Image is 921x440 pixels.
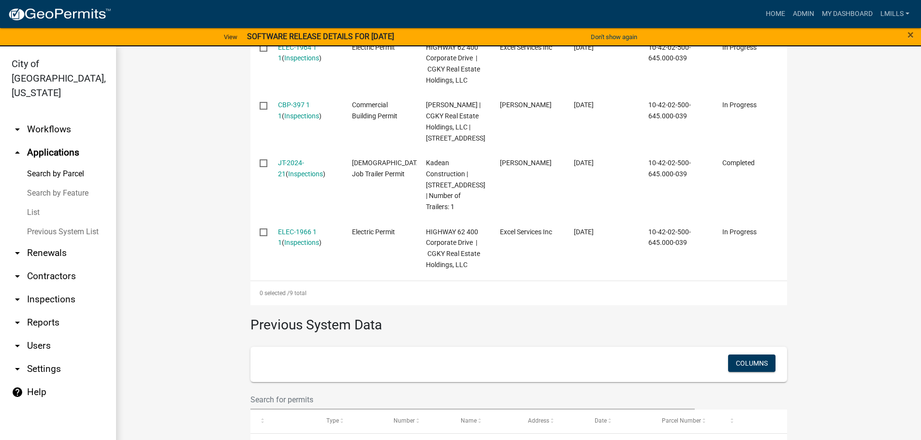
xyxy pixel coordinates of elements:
[250,390,695,410] input: Search for permits
[595,417,607,424] span: Date
[452,410,519,433] datatable-header-cell: Name
[12,247,23,259] i: arrow_drop_down
[722,228,757,236] span: In Progress
[220,29,241,45] a: View
[12,294,23,305] i: arrow_drop_down
[250,281,787,305] div: 9 total
[877,5,913,23] a: lmills
[574,101,594,109] span: 11/04/2024
[648,159,691,178] span: 10-42-02-500-645.000-039
[574,43,594,51] span: 11/08/2024
[278,101,310,120] a: CBP-397 1 1
[352,228,395,236] span: Electric Permit
[574,228,594,236] span: 10/15/2024
[426,228,480,269] span: HIGHWAY 62 400 Corporate Drive | CGKY Real Estate Holdings, LLC
[278,42,334,64] div: ( )
[500,228,552,236] span: Excel Services Inc
[384,410,452,433] datatable-header-cell: Number
[662,417,701,424] span: Parcel Number
[653,410,720,433] datatable-header-cell: Parcel Number
[12,317,23,328] i: arrow_drop_down
[728,355,775,372] button: Columns
[260,290,290,297] span: 0 selected /
[326,417,339,424] span: Type
[278,227,334,249] div: ( )
[907,28,914,42] span: ×
[587,29,641,45] button: Don't show again
[722,159,755,167] span: Completed
[12,147,23,158] i: arrow_drop_up
[278,157,334,180] div: ( )
[278,159,304,178] a: JT-2024-21
[394,417,415,424] span: Number
[648,43,691,62] span: 10-42-02-500-645.000-039
[288,170,323,178] a: Inspections
[247,32,394,41] strong: SOFTWARE RELEASE DETAILS FOR [DATE]
[284,54,319,62] a: Inspections
[278,228,317,247] a: ELEC-1966 1 1
[789,5,818,23] a: Admin
[12,124,23,135] i: arrow_drop_down
[519,410,586,433] datatable-header-cell: Address
[762,5,789,23] a: Home
[426,101,485,142] span: Jon Adams | CGKY Real Estate Holdings, LLC | 400 Corporate Drive
[284,239,319,246] a: Inspections
[585,410,653,433] datatable-header-cell: Date
[12,386,23,398] i: help
[284,112,319,120] a: Inspections
[352,101,397,120] span: Commercial Building Permit
[500,101,552,109] span: Jon Adams
[317,410,384,433] datatable-header-cell: Type
[12,340,23,352] i: arrow_drop_down
[461,417,477,424] span: Name
[278,99,334,122] div: ( )
[722,101,757,109] span: In Progress
[500,43,552,51] span: Excel Services Inc
[648,101,691,120] span: 10-42-02-500-645.000-039
[12,270,23,282] i: arrow_drop_down
[574,159,594,167] span: 11/04/2024
[722,43,757,51] span: In Progress
[12,363,23,375] i: arrow_drop_down
[648,228,691,247] span: 10-42-02-500-645.000-039
[818,5,877,23] a: My Dashboard
[250,305,787,335] h3: Previous System Data
[278,43,317,62] a: ELEC-1964 1 1
[907,29,914,41] button: Close
[528,417,549,424] span: Address
[426,159,485,211] span: Kadean Construction | 400 Corporate Drive | Number of Trailers: 1
[500,159,552,167] span: Jon Adams
[352,159,423,178] span: Temporary Job Trailer Permit
[352,43,395,51] span: Electric Permit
